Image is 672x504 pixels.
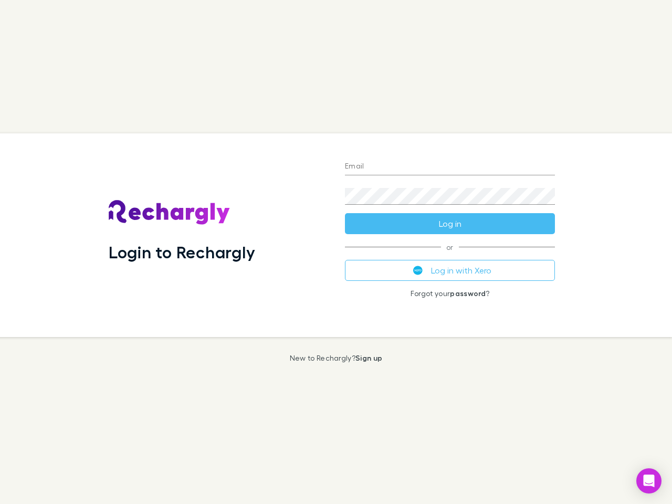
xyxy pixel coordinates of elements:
p: Forgot your ? [345,289,555,298]
img: Xero's logo [413,266,423,275]
button: Log in with Xero [345,260,555,281]
a: password [450,289,486,298]
h1: Login to Rechargly [109,242,255,262]
a: Sign up [355,353,382,362]
button: Log in [345,213,555,234]
div: Open Intercom Messenger [636,468,661,493]
p: New to Rechargly? [290,354,383,362]
img: Rechargly's Logo [109,200,230,225]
